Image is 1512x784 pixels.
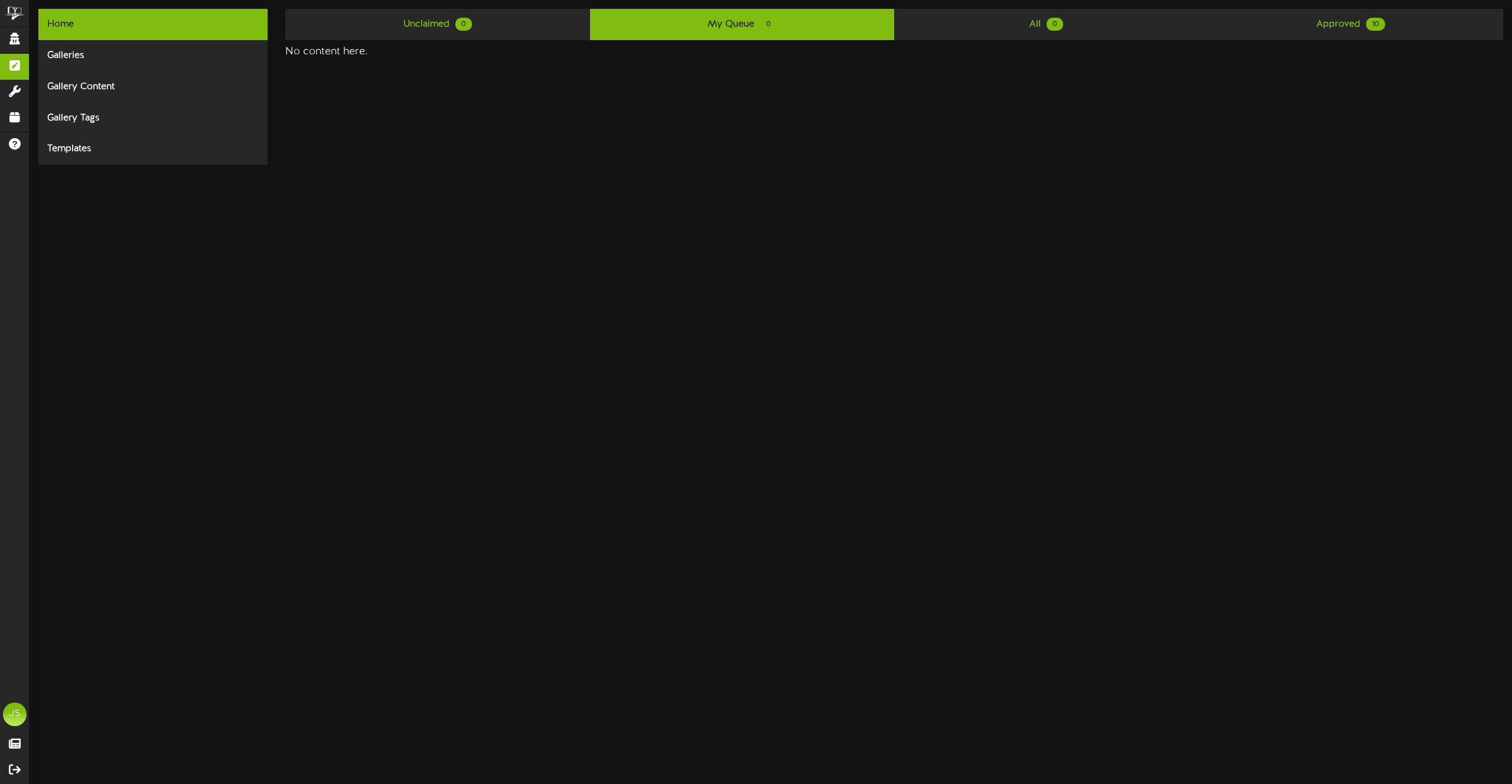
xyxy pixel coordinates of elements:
[285,9,589,40] a: Unclaimed
[285,46,1503,58] h4: No content here.
[38,71,268,103] div: Gallery Content
[38,133,268,165] div: Templates
[1199,9,1503,40] a: Approved
[590,9,894,40] a: My Queue
[1047,18,1063,31] span: 0
[760,18,777,31] span: 0
[38,40,268,71] div: Galleries
[894,9,1198,40] a: All
[38,9,268,40] div: Home
[3,703,27,726] div: JS
[38,103,268,134] div: Gallery Tags
[1366,18,1385,31] span: 10
[455,18,472,31] span: 0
